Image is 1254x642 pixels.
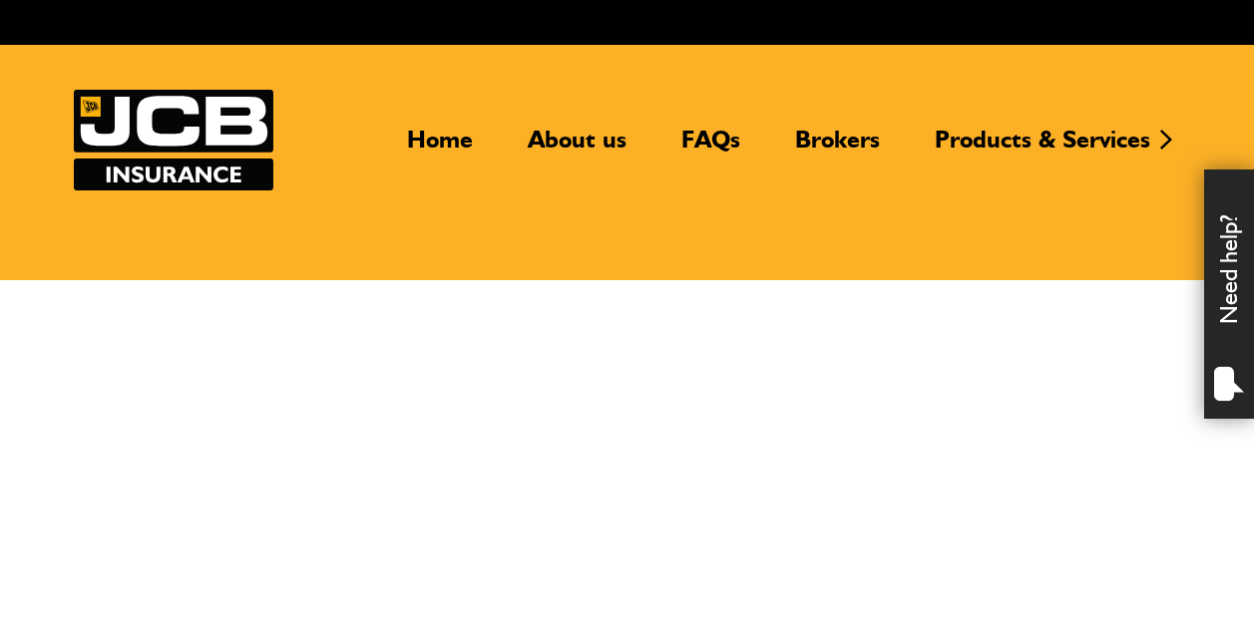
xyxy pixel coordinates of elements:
a: JCB Insurance Services [74,90,273,190]
a: Home [392,125,488,170]
div: Need help? [1204,169,1254,419]
a: About us [513,125,641,170]
a: FAQs [666,125,755,170]
a: Products & Services [920,125,1165,170]
img: JCB Insurance Services logo [74,90,273,190]
a: Brokers [780,125,895,170]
